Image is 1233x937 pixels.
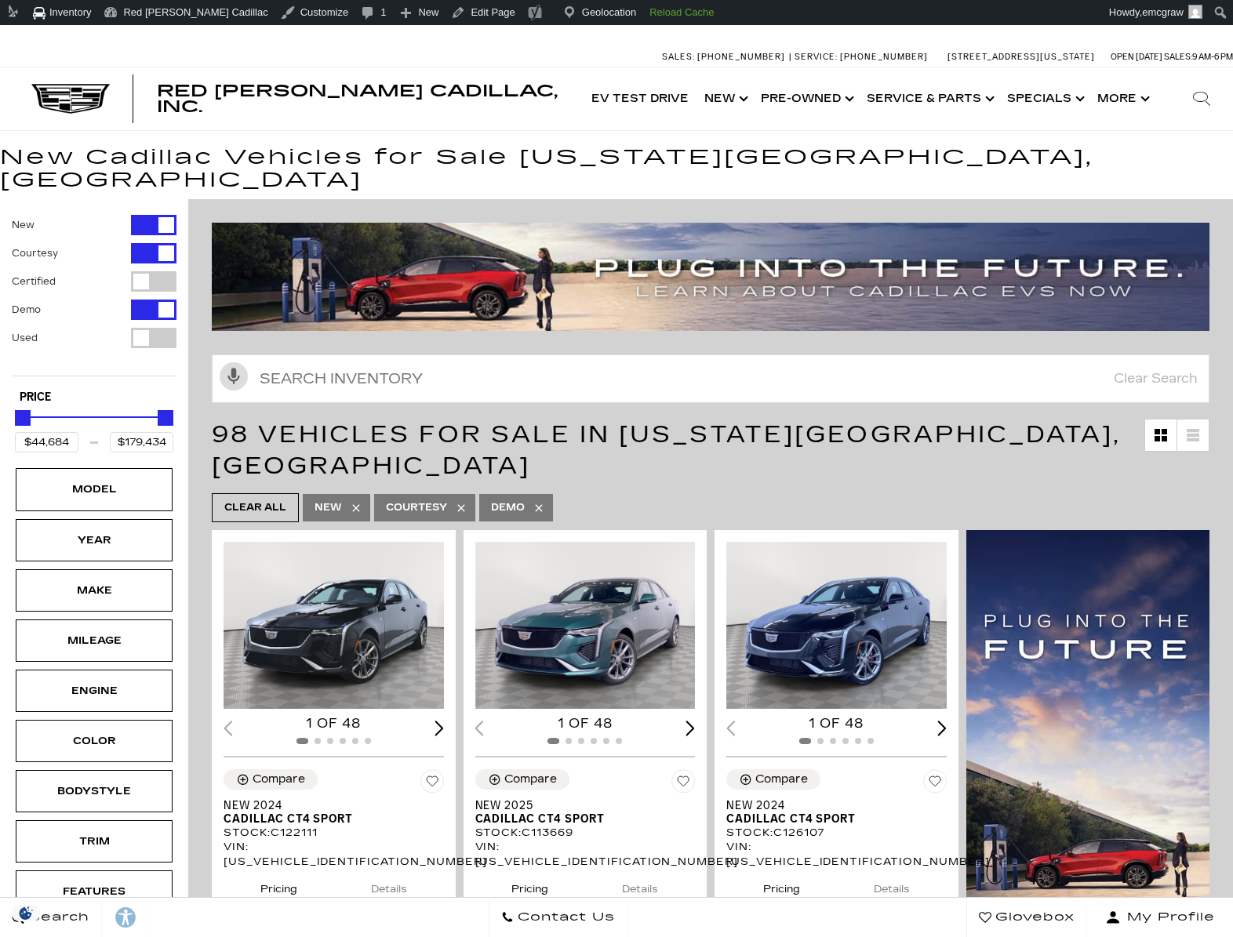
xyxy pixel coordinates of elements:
div: MakeMake [16,569,173,612]
div: 1 of 48 [726,715,947,732]
h5: Price [20,390,169,405]
div: VIN: [US_VEHICLE_IDENTIFICATION_NUMBER] [224,840,444,868]
div: ColorColor [16,720,173,762]
span: New 2024 [224,799,432,812]
span: My Profile [1121,906,1215,928]
button: pricing tab [736,869,827,903]
span: New 2025 [475,799,684,812]
span: Clear All [224,498,286,518]
button: details tab [846,869,937,903]
div: Price [15,405,173,452]
strong: Reload Cache [649,6,714,18]
label: Certified [12,274,56,289]
div: Stock : C113669 [475,826,696,840]
span: Search [24,906,89,928]
span: Cadillac CT4 Sport [726,812,935,826]
div: Minimum Price [15,410,31,426]
span: Cadillac CT4 Sport [224,812,432,826]
div: Bodystyle [55,783,133,800]
section: Click to Open Cookie Consent Modal [8,905,44,921]
img: 2025 Cadillac CT4 Sport 1 [475,542,698,709]
div: Features [55,883,133,900]
a: Glovebox [966,898,1087,937]
input: Search Inventory [212,354,1209,403]
a: Red [PERSON_NAME] Cadillac, Inc. [157,83,568,114]
div: 1 of 48 [475,715,696,732]
div: Year [55,532,133,549]
button: pricing tab [484,869,576,903]
label: Used [12,330,38,346]
a: New 2024Cadillac CT4 Sport [224,799,444,826]
img: Opt-Out Icon [8,905,44,921]
div: MileageMileage [16,619,173,662]
span: [PHONE_NUMBER] [840,52,928,62]
a: EV Test Drive [584,67,697,130]
a: New 2024Cadillac CT4 Sport [726,799,947,826]
div: 1 of 48 [224,715,444,732]
a: New [697,67,753,130]
span: Sales: [1164,52,1192,62]
button: Compare Vehicle [475,769,569,790]
button: Save Vehicle [923,769,947,799]
img: 2024 Cadillac CT4 Sport 1 [224,542,446,709]
img: ev-blog-post-banners4 [212,223,1221,331]
a: Specials [999,67,1089,130]
button: Compare Vehicle [726,769,820,790]
img: Cadillac Dark Logo with Cadillac White Text [31,84,110,114]
span: Courtesy [386,498,447,518]
label: New [12,217,35,233]
label: Demo [12,302,41,318]
div: Compare [755,772,808,786]
div: ModelModel [16,468,173,510]
button: Compare Vehicle [224,769,318,790]
span: Contact Us [514,906,615,928]
div: Color [55,732,133,750]
a: Contact Us [489,898,627,937]
span: Sales: [662,52,695,62]
div: Maximum Price [158,410,173,426]
button: Open user profile menu [1087,898,1233,937]
div: VIN: [US_VEHICLE_IDENTIFICATION_NUMBER] [726,840,947,868]
span: Open [DATE] [1111,52,1162,62]
div: VIN: [US_VEHICLE_IDENTIFICATION_NUMBER] [475,840,696,868]
a: Sales: [PHONE_NUMBER] [662,53,789,61]
span: Red [PERSON_NAME] Cadillac, Inc. [157,82,558,116]
div: Stock : C126107 [726,826,947,840]
span: Demo [491,498,525,518]
div: Stock : C122111 [224,826,444,840]
div: Next slide [937,721,947,735]
span: New [315,498,342,518]
input: Maximum [110,432,173,452]
label: Courtesy [12,245,58,261]
div: EngineEngine [16,670,173,712]
span: Glovebox [991,906,1075,928]
div: Mileage [55,632,133,649]
div: BodystyleBodystyle [16,770,173,812]
span: New 2024 [726,799,935,812]
div: 1 / 2 [475,542,698,709]
button: details tab [595,869,686,903]
div: Next slide [686,721,695,735]
div: Compare [253,772,305,786]
img: 2024 Cadillac CT4 Sport 1 [726,542,949,709]
svg: Click to toggle on voice search [220,362,248,390]
div: Trim [55,833,133,850]
div: Compare [504,772,557,786]
button: More [1089,67,1155,130]
button: Save Vehicle [671,769,695,799]
div: Engine [55,682,133,699]
span: Service: [795,52,838,62]
span: 98 Vehicles for Sale in [US_STATE][GEOGRAPHIC_DATA], [GEOGRAPHIC_DATA] [212,420,1121,480]
div: Make [55,582,133,599]
a: Pre-Owned [753,67,859,130]
a: Service & Parts [859,67,999,130]
div: FeaturesFeatures [16,870,173,913]
span: [PHONE_NUMBER] [697,52,785,62]
input: Minimum [15,432,78,452]
div: 1 / 2 [726,542,949,709]
button: pricing tab [233,869,325,903]
span: Cadillac CT4 Sport [475,812,684,826]
div: TrimTrim [16,820,173,863]
span: 9 AM-6 PM [1192,52,1233,62]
